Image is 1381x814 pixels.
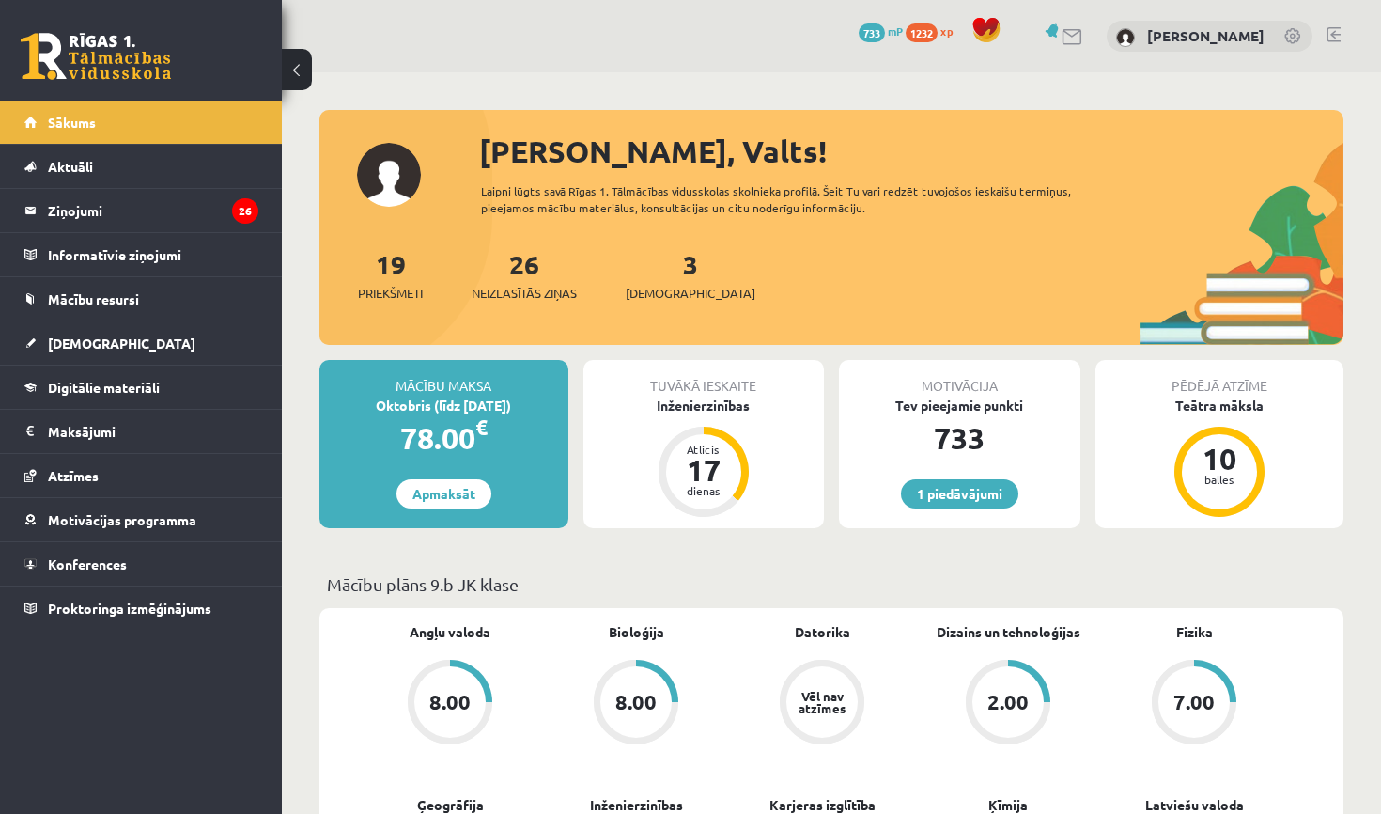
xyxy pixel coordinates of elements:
div: 2.00 [987,692,1029,712]
legend: Informatīvie ziņojumi [48,233,258,276]
a: Mācību resursi [24,277,258,321]
div: 7.00 [1173,692,1215,712]
div: Pēdējā atzīme [1095,360,1344,396]
span: Priekšmeti [358,284,423,303]
div: Atlicis [675,444,732,455]
a: 8.00 [543,660,729,748]
span: [DEMOGRAPHIC_DATA] [626,284,755,303]
div: 78.00 [319,415,568,461]
a: Vēl nav atzīmes [729,660,915,748]
a: Aktuāli [24,145,258,188]
div: 733 [839,415,1080,461]
div: [PERSON_NAME], Valts! [479,129,1343,174]
div: dienas [675,485,732,496]
div: 10 [1191,444,1248,474]
div: Tev pieejamie punkti [839,396,1080,415]
a: 8.00 [357,660,543,748]
div: 8.00 [429,692,471,712]
a: Rīgas 1. Tālmācības vidusskola [21,33,171,80]
a: Proktoringa izmēģinājums [24,587,258,630]
img: Valts Skujiņš [1116,28,1135,47]
i: 26 [232,198,258,224]
span: [DEMOGRAPHIC_DATA] [48,335,195,352]
a: Maksājumi [24,410,258,453]
a: 26Neizlasītās ziņas [472,247,577,303]
span: Atzīmes [48,467,99,484]
div: Inženierzinības [583,396,825,415]
a: 7.00 [1101,660,1287,748]
a: 733 mP [859,23,903,39]
a: 3[DEMOGRAPHIC_DATA] [626,247,755,303]
span: Motivācijas programma [48,511,196,528]
a: Inženierzinības Atlicis 17 dienas [583,396,825,520]
div: 8.00 [615,692,657,712]
span: mP [888,23,903,39]
a: Bioloģija [609,622,664,642]
span: Sākums [48,114,96,131]
span: Aktuāli [48,158,93,175]
div: Mācību maksa [319,360,568,396]
a: Angļu valoda [410,622,490,642]
div: Tuvākā ieskaite [583,360,825,396]
a: [PERSON_NAME] [1147,26,1265,45]
legend: Maksājumi [48,410,258,453]
a: Ziņojumi26 [24,189,258,232]
div: Vēl nav atzīmes [796,690,848,714]
div: Teātra māksla [1095,396,1344,415]
a: Informatīvie ziņojumi [24,233,258,276]
a: 1 piedāvājumi [901,479,1018,509]
a: 19Priekšmeti [358,247,423,303]
span: Proktoringa izmēģinājums [48,600,211,617]
legend: Ziņojumi [48,189,258,232]
a: Konferences [24,542,258,586]
span: € [475,414,488,441]
a: Dizains un tehnoloģijas [937,622,1080,642]
a: Atzīmes [24,454,258,497]
a: 1232 xp [906,23,962,39]
a: Sākums [24,101,258,144]
span: Neizlasītās ziņas [472,284,577,303]
a: [DEMOGRAPHIC_DATA] [24,321,258,365]
a: Digitālie materiāli [24,366,258,409]
div: Motivācija [839,360,1080,396]
span: 1232 [906,23,938,42]
a: Teātra māksla 10 balles [1095,396,1344,520]
span: Mācību resursi [48,290,139,307]
p: Mācību plāns 9.b JK klase [327,571,1336,597]
div: Oktobris (līdz [DATE]) [319,396,568,415]
div: 17 [675,455,732,485]
a: 2.00 [915,660,1101,748]
span: Digitālie materiāli [48,379,160,396]
span: 733 [859,23,885,42]
a: Apmaksāt [396,479,491,509]
span: xp [940,23,953,39]
div: Laipni lūgts savā Rīgas 1. Tālmācības vidusskolas skolnieka profilā. Šeit Tu vari redzēt tuvojošo... [481,182,1095,216]
a: Fizika [1176,622,1213,642]
div: balles [1191,474,1248,485]
span: Konferences [48,556,127,572]
a: Motivācijas programma [24,498,258,541]
a: Datorika [795,622,850,642]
